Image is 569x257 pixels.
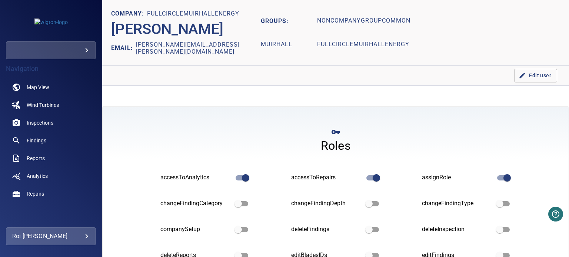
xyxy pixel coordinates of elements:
div: changeFindingCategory [160,199,231,208]
div: deleteInspection [422,225,493,234]
div: companySetup [160,225,231,234]
div: deleteFindings [291,225,362,234]
div: accessToRepairs [291,173,362,182]
span: Analytics [27,172,48,180]
a: inspections noActive [6,114,96,132]
span: Wind Turbines [27,101,59,109]
h1: muirhall [261,34,292,55]
div: wigton [6,41,96,59]
h2: GROUPS: [261,9,311,33]
span: Reports [27,155,45,162]
span: Findings [27,137,46,144]
img: wigton-logo [34,18,68,26]
a: windturbines noActive [6,96,96,114]
a: findings noActive [6,132,96,149]
button: Edit user [514,69,557,82]
h1: COMPANY: [111,10,147,17]
div: Roi [PERSON_NAME] [12,230,90,242]
a: map noActive [6,78,96,96]
a: repairs noActive [6,185,96,203]
a: reports noActive [6,149,96,167]
h2: EMAIL: [111,41,136,55]
span: Map View [27,84,49,91]
span: Edit user [520,71,551,80]
h2: [PERSON_NAME] [111,20,223,38]
a: analytics noActive [6,167,96,185]
div: changeFindingDepth [291,199,362,208]
h1: nonCompanyGroupCommon [317,10,410,31]
div: assignRole [422,173,493,182]
h4: Roles [321,138,351,153]
h1: fullcirclemuirhallenergy [147,10,239,17]
h4: Navigation [6,65,96,72]
h2: [PERSON_NAME][EMAIL_ADDRESS][PERSON_NAME][DOMAIN_NAME] [136,41,261,55]
span: Repairs [27,190,44,197]
h1: fullcirclemuirhallenergy [317,34,409,55]
div: accessToAnalytics [160,173,231,182]
div: changeFindingType [422,199,493,208]
span: Inspections [27,119,53,126]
